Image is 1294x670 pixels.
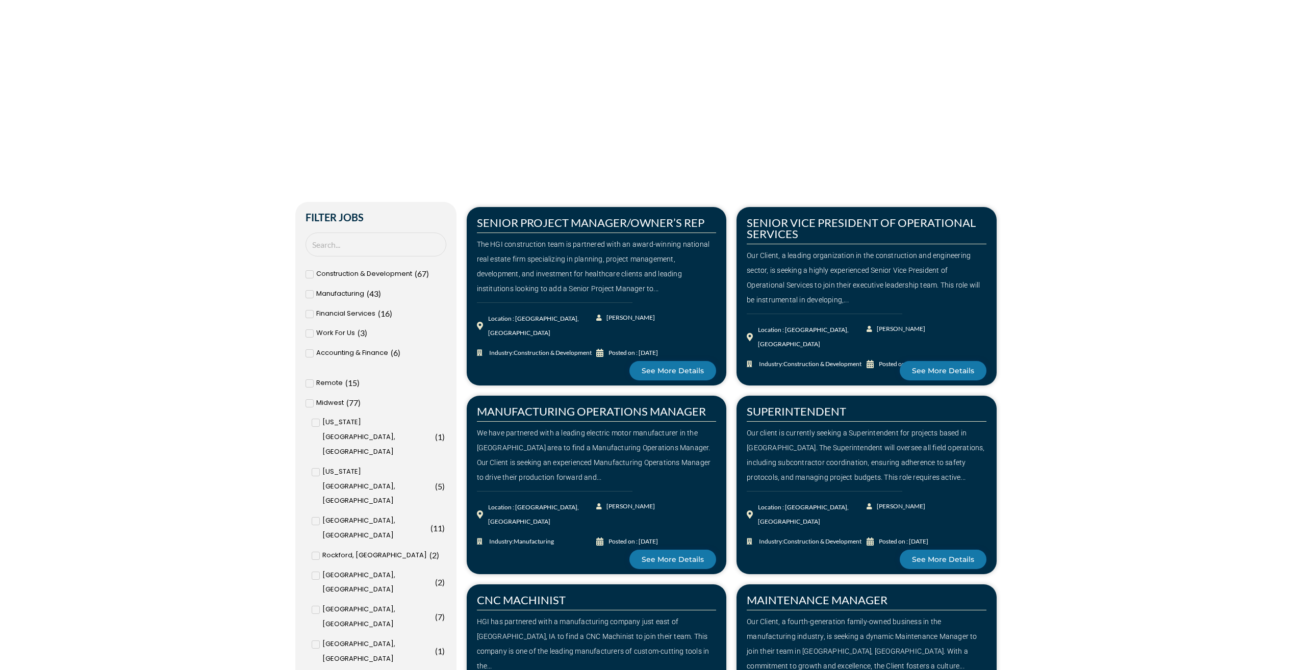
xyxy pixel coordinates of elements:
[369,289,378,298] span: 43
[642,556,704,563] span: See More Details
[747,216,976,241] a: SENIOR VICE PRESIDENT OF OPERATIONAL SERVICES
[629,361,716,380] a: See More Details
[306,212,446,222] h2: Filter Jobs
[874,499,925,514] span: [PERSON_NAME]
[316,346,388,360] span: Accounting & Finance
[442,432,445,442] span: )
[390,308,392,318] span: )
[874,322,925,337] span: [PERSON_NAME]
[322,548,427,563] span: Rockford, [GEOGRAPHIC_DATA]
[398,348,400,357] span: )
[747,248,986,307] div: Our Client, a leading organization in the construction and engineering sector, is seeking a highl...
[322,513,428,543] span: [GEOGRAPHIC_DATA], [GEOGRAPHIC_DATA]
[596,499,656,514] a: [PERSON_NAME]
[438,577,442,587] span: 2
[316,306,375,321] span: Financial Services
[438,646,442,656] span: 1
[349,398,358,407] span: 77
[316,326,355,341] span: Work For Us
[758,500,867,530] div: Location : [GEOGRAPHIC_DATA], [GEOGRAPHIC_DATA]
[477,237,717,296] div: The HGI construction team is partnered with an award-winning national real estate firm specializi...
[477,534,597,549] a: Industry:Manufacturing
[488,500,597,530] div: Location : [GEOGRAPHIC_DATA], [GEOGRAPHIC_DATA]
[322,465,433,508] span: [US_STATE][GEOGRAPHIC_DATA], [GEOGRAPHIC_DATA]
[391,348,393,357] span: (
[442,481,445,491] span: )
[316,267,412,281] span: Construction & Development
[608,534,658,549] div: Posted on : [DATE]
[345,378,348,388] span: (
[442,577,445,587] span: )
[442,523,445,533] span: )
[438,432,442,442] span: 1
[429,550,432,560] span: (
[912,367,974,374] span: See More Details
[477,404,706,418] a: MANUFACTURING OPERATIONS MANAGER
[322,415,433,459] span: [US_STATE][GEOGRAPHIC_DATA], [GEOGRAPHIC_DATA]
[900,361,986,380] a: See More Details
[378,308,380,318] span: (
[346,398,349,407] span: (
[435,612,438,622] span: (
[438,612,442,622] span: 7
[442,612,445,622] span: )
[322,637,433,666] span: [GEOGRAPHIC_DATA], [GEOGRAPHIC_DATA]
[322,602,433,632] span: [GEOGRAPHIC_DATA], [GEOGRAPHIC_DATA]
[393,348,398,357] span: 6
[747,534,867,549] a: Industry:Construction & Development
[477,593,566,607] a: CNC MACHINIST
[477,216,704,229] a: SENIOR PROJECT MANAGER/OWNER’S REP
[316,376,343,391] span: Remote
[477,346,597,360] a: Industry:Construction & Development
[747,404,846,418] a: SUPERINTENDENT
[879,534,928,549] div: Posted on : [DATE]
[435,481,438,491] span: (
[378,289,381,298] span: )
[426,269,429,278] span: )
[306,233,446,256] input: Search Job
[417,269,426,278] span: 67
[380,308,390,318] span: 16
[432,550,437,560] span: 2
[867,322,926,337] a: [PERSON_NAME]
[783,537,861,545] span: Construction & Development
[367,289,369,298] span: (
[322,568,433,598] span: [GEOGRAPHIC_DATA], [GEOGRAPHIC_DATA]
[867,499,926,514] a: [PERSON_NAME]
[358,398,361,407] span: )
[442,646,445,656] span: )
[435,432,438,442] span: (
[747,593,887,607] a: MAINTENANCE MANAGER
[438,481,442,491] span: 5
[756,534,861,549] span: Industry:
[433,523,442,533] span: 11
[360,328,365,338] span: 3
[912,556,974,563] span: See More Details
[629,550,716,569] a: See More Details
[316,396,344,410] span: Midwest
[604,311,655,325] span: [PERSON_NAME]
[316,287,364,301] span: Manufacturing
[900,550,986,569] a: See More Details
[437,550,439,560] span: )
[358,328,360,338] span: (
[487,346,592,360] span: Industry:
[488,312,597,341] div: Location : [GEOGRAPHIC_DATA], [GEOGRAPHIC_DATA]
[487,534,554,549] span: Industry:
[514,349,592,356] span: Construction & Development
[365,328,367,338] span: )
[747,426,986,484] div: Our client is currently seeking a Superintendent for projects based in [GEOGRAPHIC_DATA]. The Sup...
[415,269,417,278] span: (
[357,378,360,388] span: )
[596,311,656,325] a: [PERSON_NAME]
[642,367,704,374] span: See More Details
[604,499,655,514] span: [PERSON_NAME]
[348,378,357,388] span: 15
[435,577,438,587] span: (
[430,523,433,533] span: (
[514,537,554,545] span: Manufacturing
[608,346,658,360] div: Posted on : [DATE]
[758,323,867,352] div: Location : [GEOGRAPHIC_DATA], [GEOGRAPHIC_DATA]
[435,646,438,656] span: (
[477,426,717,484] div: We have partnered with a leading electric motor manufacturer in the [GEOGRAPHIC_DATA] area to fin...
